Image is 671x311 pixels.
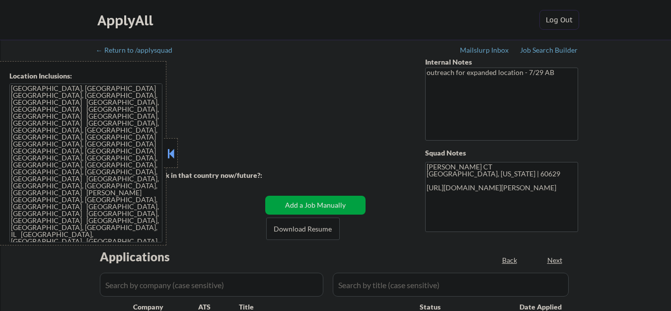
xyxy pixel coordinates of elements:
a: Job Search Builder [520,46,578,56]
div: Location Inclusions: [9,71,162,81]
a: ← Return to /applysquad [96,46,182,56]
div: Applications [100,251,198,263]
div: Back [502,255,518,265]
div: Mailslurp Inbox [460,47,510,54]
input: Search by title (case sensitive) [333,273,569,297]
div: ← Return to /applysquad [96,47,182,54]
button: Add a Job Manually [265,196,366,215]
div: ApplyAll [97,12,156,29]
div: Job Search Builder [520,47,578,54]
div: Next [547,255,563,265]
button: Download Resume [266,218,340,240]
input: Search by company (case sensitive) [100,273,323,297]
button: Log Out [539,10,579,30]
div: Internal Notes [425,57,578,67]
a: Mailslurp Inbox [460,46,510,56]
div: Squad Notes [425,148,578,158]
strong: Will need Visa to work in that country now/future?: [97,171,262,179]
